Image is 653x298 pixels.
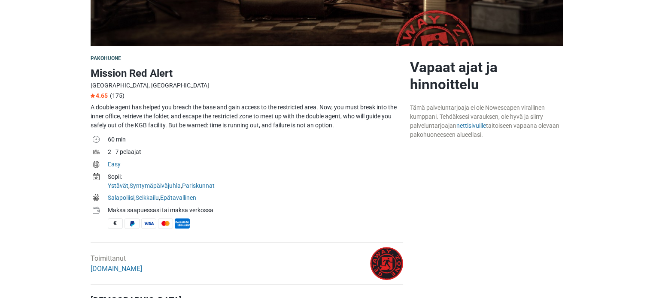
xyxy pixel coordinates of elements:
a: Salapoliisi [108,194,134,201]
a: Pariskunnat [182,182,215,189]
td: 2 - 7 pelaajat [108,147,403,159]
div: [GEOGRAPHIC_DATA], [GEOGRAPHIC_DATA] [91,81,403,90]
span: Visa [141,218,156,229]
td: 60 min [108,134,403,147]
div: A double agent has helped you breach the base and gain access to the restricted area. Now, you mu... [91,103,403,130]
div: Sopii: [108,172,403,181]
a: Ystävät [108,182,128,189]
a: Epätavallinen [160,194,196,201]
a: Easy [108,161,121,168]
img: Tähti [91,93,95,98]
h1: Mission Red Alert [91,66,403,81]
a: Seikkailu [136,194,159,201]
a: [DOMAIN_NAME] [91,265,142,273]
div: Maksa saapuessasi tai maksa verkossa [108,206,403,215]
span: American Express [175,218,190,229]
div: Tämä palveluntarjoaja ei ole Nowescapen virallinen kumppani. Tehdäksesi varauksen, ole hyvä ja si... [410,103,563,139]
span: Pakohuone [91,55,121,61]
span: Käteinen [108,218,123,229]
span: PayPal [125,218,140,229]
span: (175) [110,92,125,99]
div: Toimittanut [91,253,142,274]
h2: Vapaat ajat ja hinnoittelu [410,59,563,93]
a: Syntymäpäiväjuhla [130,182,181,189]
img: 45fbc6d3e05ebd93l.png [370,247,403,280]
span: 4.65 [91,92,108,99]
td: , , [108,172,403,193]
td: , , [108,193,403,205]
span: MasterCard [158,218,173,229]
a: nettisivuille [456,122,486,129]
